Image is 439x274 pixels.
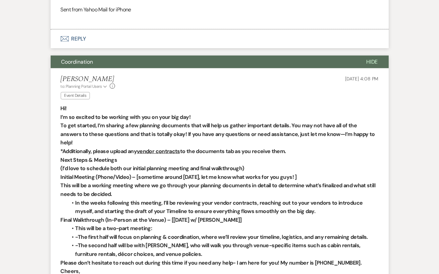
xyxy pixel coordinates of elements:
[61,105,67,112] strong: Hi!
[61,148,286,155] strong: *Additionally, please upload any to the documents tab as you receive them.
[61,75,115,83] h5: [PERSON_NAME]
[75,199,363,215] strong: In the weeks following this meeting, I’ll be reviewing your vendor contracts, reaching out to you...
[61,156,117,163] strong: Next Steps & Meetings
[61,114,190,121] strong: I’m so excited to be working with you on your big day!
[75,233,368,241] strong: -The first half will focus on planning & coordination, where we’ll review your timeline, logistic...
[366,58,378,65] span: Hide
[355,56,389,68] button: Hide
[61,259,362,266] strong: Please don’t hesitate to reach out during this time if you need any help- I am here for you! My n...
[61,122,375,146] strong: To get started, I’m sharing a few planning documents that will help us gather important details. ...
[61,58,93,65] span: Coordination
[137,148,180,155] u: vendor contracts
[345,76,378,82] span: [DATE] 4:08 PM
[61,182,375,198] strong: This will be a working meeting where we go through your planning documents in detail to determine...
[61,216,242,223] strong: Final Walkthrough (In-Person at the Venue) – [[DATE] w/ [PERSON_NAME]]
[75,225,152,232] strong: This will be a two-part meeting:
[61,165,244,172] strong: (I’d love to schedule both our initial planning meeting and final walkthrough)
[61,174,297,181] strong: Initial Meeting (Phone/Video) – [sometime around [DATE], let me know what works for you guys! ]
[51,56,355,68] button: Coordination
[61,92,90,99] span: Event Details
[61,83,108,89] button: to: Planning Portal Users
[61,84,102,89] span: to: Planning Portal Users
[75,242,361,258] strong: -The second half will be with [PERSON_NAME], who will walk you through venue-specific items such ...
[51,29,389,48] button: Reply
